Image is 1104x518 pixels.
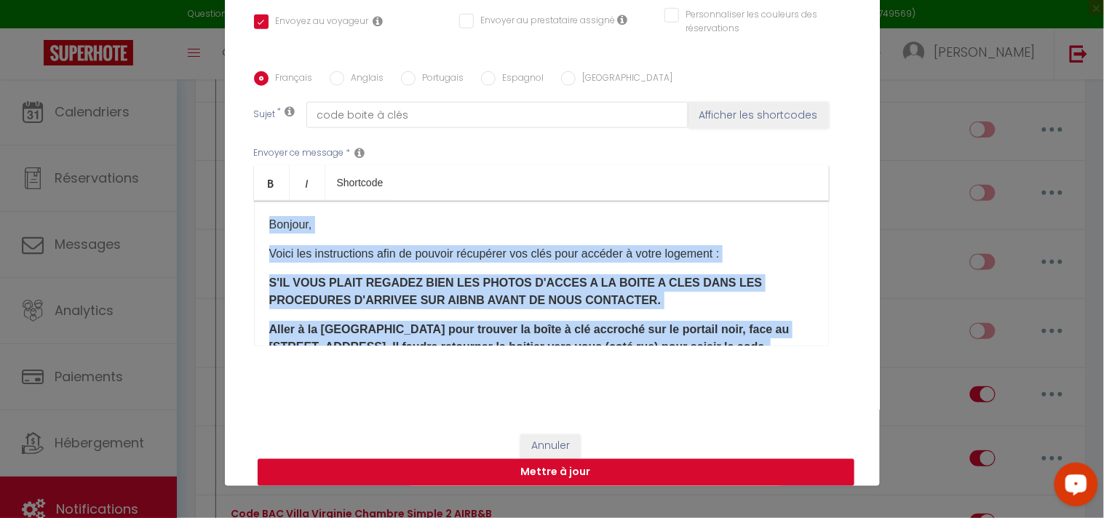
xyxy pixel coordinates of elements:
[254,165,290,200] a: Bold
[373,15,384,27] i: Envoyer au voyageur
[355,147,365,159] i: Message
[520,434,581,459] button: Annuler
[269,276,763,306] b: S'IL VOUS PLAIT REGADEZ BIEN LES PHOTOS D'ACCES A LA BOITE A CLES DANS LES PROCEDURES D'ARRIVEE S...
[269,245,814,263] p: Voici les instructions afin de pouvoir récupérer vos clés pour accéder à votre logement :
[269,323,790,353] b: Aller à la [GEOGRAPHIC_DATA] pour trouver la boîte à clé accroché sur le portail noir, face au [S...
[254,146,344,160] label: Envoyer ce message
[269,15,369,31] label: Envoyez au voyageur
[269,71,313,87] label: Français
[1043,457,1104,518] iframe: LiveChat chat widget
[576,71,673,87] label: [GEOGRAPHIC_DATA]
[254,108,276,123] label: Sujet
[258,459,854,487] button: Mettre à jour
[416,71,464,87] label: Portugais
[269,274,814,309] p: ​
[269,216,814,234] p: Bonjour,
[344,71,384,87] label: Anglais
[285,105,295,117] i: Subject
[496,71,544,87] label: Espagnol
[290,165,325,200] a: Italic
[325,165,395,200] a: Shortcode
[618,14,628,25] i: Envoyer au prestataire si il est assigné
[254,201,829,346] div: ​
[688,102,829,128] button: Afficher les shortcodes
